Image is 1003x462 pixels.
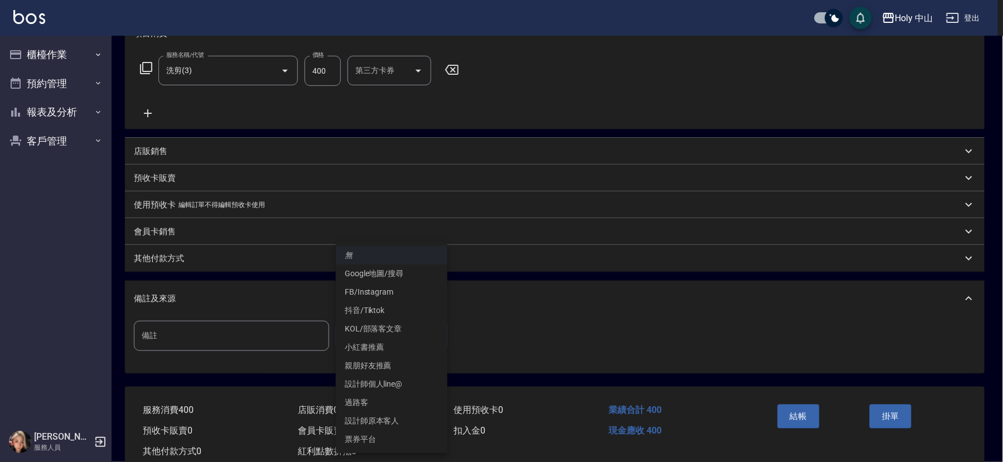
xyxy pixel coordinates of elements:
li: 抖音/Tiktok [336,301,447,320]
li: 設計師原本客人 [336,412,447,430]
em: 無 [345,249,353,261]
li: Google地圖/搜尋 [336,264,447,283]
li: 設計師個人line@ [336,375,447,393]
li: KOL/部落客文章 [336,320,447,338]
li: 票券平台 [336,430,447,449]
li: FB/Instagram [336,283,447,301]
li: 親朋好友推薦 [336,357,447,375]
li: 小紅書推薦 [336,338,447,357]
li: 過路客 [336,393,447,412]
